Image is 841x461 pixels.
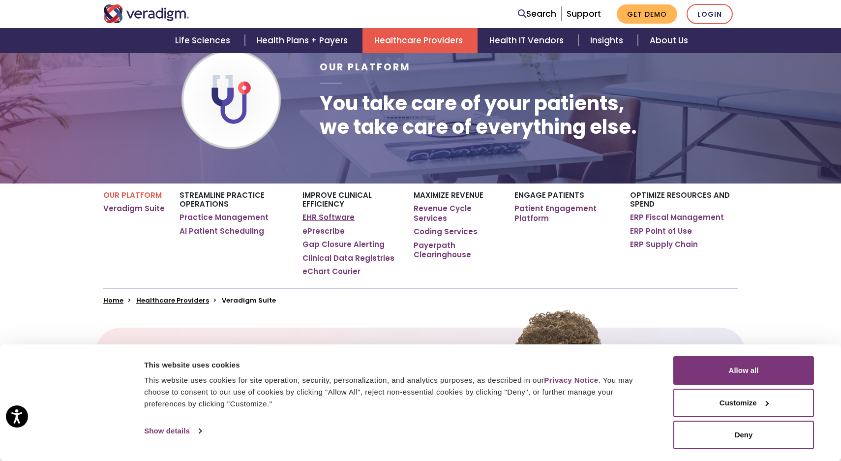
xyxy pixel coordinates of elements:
[180,213,269,222] a: Practice Management
[136,296,209,305] a: Healthcare Providers
[518,7,556,21] a: Search
[638,28,700,53] a: About Us
[245,28,362,53] a: Health Plans + Payers
[302,240,385,249] a: Gap Closure Alerting
[687,4,733,24] a: Login
[320,61,411,74] span: Our Platform
[103,4,189,23] img: Veradigm logo
[103,204,165,214] a: Veradigm Suite
[302,226,345,236] a: ePrescribe
[144,374,651,410] div: This website uses cookies for site operation, security, personalization, and analytics purposes, ...
[544,376,598,384] a: Privacy Notice
[320,92,637,139] h1: You take care of your patients, we take care of everything else.
[414,204,500,223] a: Revenue Cycle Services
[120,343,475,360] h2: Unlock Your Practice’s Full Potential
[144,424,201,438] a: Show details
[180,226,264,236] a: AI Patient Scheduling
[514,204,615,223] a: Patient Engagement Platform
[362,28,478,53] a: Healthcare Providers
[630,240,698,249] a: ERP Supply Chain
[302,253,394,263] a: Clinical Data Registries
[673,389,814,417] button: Customize
[414,241,500,260] a: Payerpath Clearinghouse
[163,28,245,53] a: Life Sciences
[578,28,638,53] a: Insights
[478,28,578,53] a: Health IT Vendors
[302,267,360,277] a: eChart Courier
[567,8,601,20] a: Support
[144,359,651,371] div: This website uses cookies
[302,213,355,222] a: EHR Software
[414,227,478,237] a: Coding Services
[630,226,692,236] a: ERP Point of Use
[617,4,677,24] a: Get Demo
[652,400,829,449] iframe: Drift Chat Widget
[673,356,814,385] button: Allow all
[103,296,123,305] a: Home
[630,213,724,222] a: ERP Fiscal Management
